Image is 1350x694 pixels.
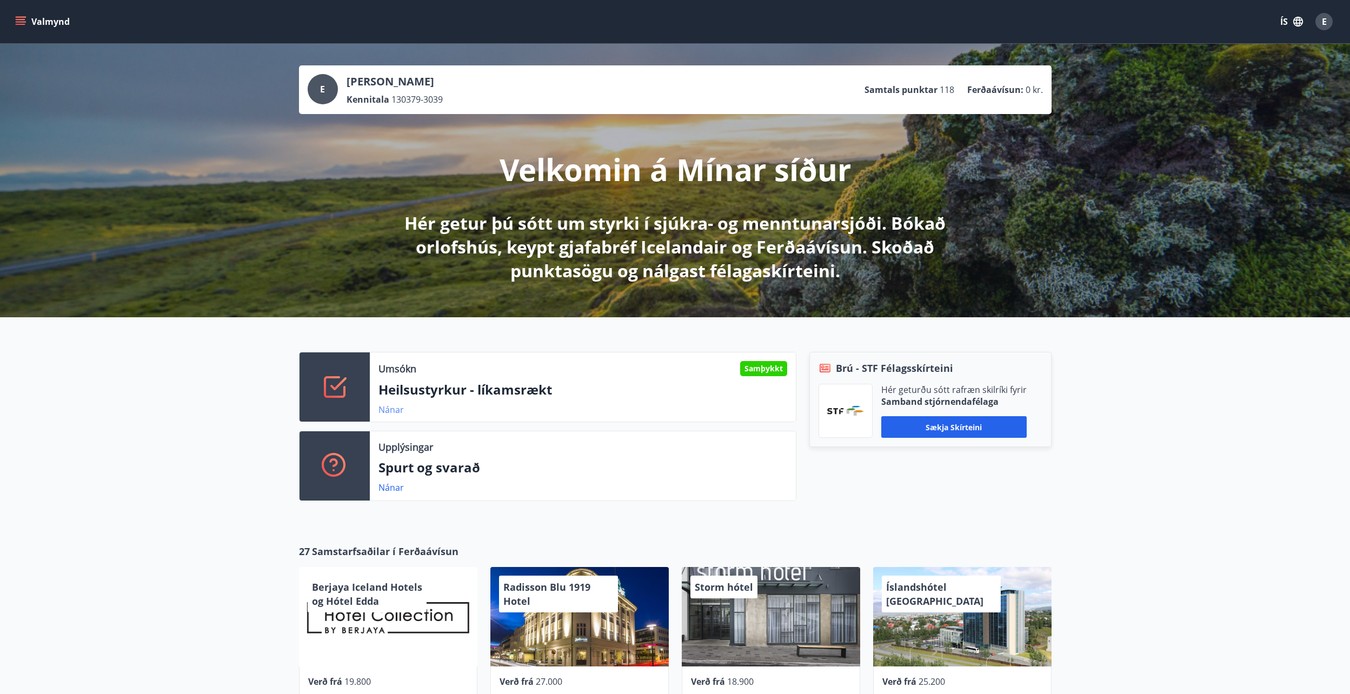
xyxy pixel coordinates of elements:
[390,211,961,283] p: Hér getur þú sótt um styrki í sjúkra- og menntunarsjóði. Bókað orlofshús, keypt gjafabréf Iceland...
[344,676,371,688] span: 19.800
[864,84,937,96] p: Samtals punktar
[1322,16,1327,28] span: E
[391,94,443,105] span: 130379-3039
[827,406,864,416] img: vjCaq2fThgY3EUYqSgpjEiBg6WP39ov69hlhuPVN.png
[967,84,1023,96] p: Ferðaávísun :
[695,580,753,593] span: Storm hótel
[740,361,787,376] div: Samþykkt
[886,580,983,608] span: Íslandshótel [GEOGRAPHIC_DATA]
[13,12,74,31] button: menu
[503,580,590,608] span: Radisson Blu 1919 Hotel
[940,84,954,96] span: 118
[347,74,443,89] p: [PERSON_NAME]
[378,362,416,376] p: Umsókn
[881,416,1027,438] button: Sækja skírteini
[378,482,404,493] a: Nánar
[378,381,787,399] p: Heilsustyrkur - líkamsrækt
[378,440,433,454] p: Upplýsingar
[378,458,787,477] p: Spurt og svarað
[882,676,916,688] span: Verð frá
[500,676,534,688] span: Verð frá
[727,676,754,688] span: 18.900
[347,94,389,105] p: Kennitala
[308,676,342,688] span: Verð frá
[320,83,325,95] span: E
[1274,12,1309,31] button: ÍS
[1311,9,1337,35] button: E
[836,361,953,375] span: Brú - STF Félagsskírteini
[536,676,562,688] span: 27.000
[299,544,310,558] span: 27
[919,676,945,688] span: 25.200
[378,404,404,416] a: Nánar
[500,149,851,190] p: Velkomin á Mínar síður
[691,676,725,688] span: Verð frá
[881,384,1027,396] p: Hér geturðu sótt rafræn skilríki fyrir
[1026,84,1043,96] span: 0 kr.
[312,544,458,558] span: Samstarfsaðilar í Ferðaávísun
[312,580,422,608] span: Berjaya Iceland Hotels og Hótel Edda
[881,396,1027,408] p: Samband stjórnendafélaga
